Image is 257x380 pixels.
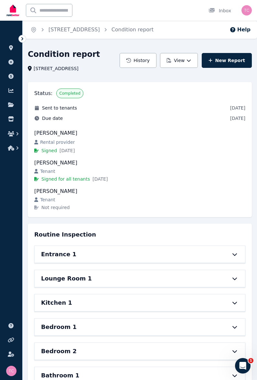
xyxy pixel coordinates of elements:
span: [DATE] [230,105,245,111]
iframe: Intercom live chat [235,358,251,374]
h3: Routine Inspection [34,230,96,239]
h6: Bedroom 2 [41,347,77,356]
h6: Lounge Room 1 [41,274,92,283]
span: [STREET_ADDRESS] [34,65,79,72]
img: Thomas Clement [6,366,16,376]
span: [DATE] [59,147,75,154]
span: [DATE] [92,176,108,182]
span: Signed for all tenants [41,176,90,182]
div: [PERSON_NAME] [34,187,245,195]
button: History [120,53,156,68]
nav: Breadcrumb [23,21,161,39]
a: Condition report [112,26,154,33]
h6: Kitchen 1 [41,298,72,307]
span: 1 [248,358,253,363]
span: Rental provider [40,139,75,145]
button: View [160,53,198,68]
h1: Condition report [28,49,100,59]
h6: Bedroom 1 [41,322,77,332]
button: Help [230,26,251,34]
span: Not required [41,204,70,211]
h6: Bathroom 1 [41,371,79,380]
span: Signed [41,147,57,154]
a: New Report [202,53,252,68]
div: Inbox [209,7,231,14]
span: Tenant [40,196,55,203]
div: [PERSON_NAME] [34,129,245,137]
div: [PERSON_NAME] [34,159,245,167]
span: Completed [59,91,80,96]
span: [DATE] [230,115,245,121]
img: RentBetter [5,2,21,18]
h3: Status: [34,90,52,97]
span: Sent to tenants [42,105,77,111]
h6: Entrance 1 [41,250,76,259]
span: Tenant [40,168,55,174]
a: [STREET_ADDRESS] [48,26,100,33]
img: Thomas Clement [241,5,252,16]
span: Due date [42,115,63,121]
